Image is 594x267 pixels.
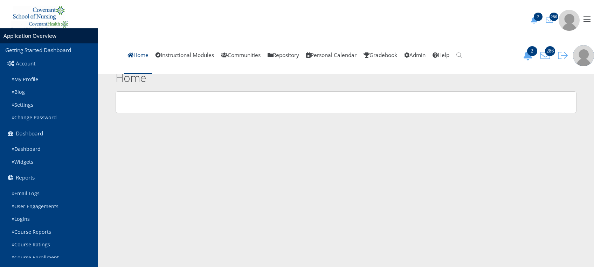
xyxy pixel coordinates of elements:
[9,73,98,86] a: My Profile
[9,213,98,226] a: Logins
[543,17,559,24] button: 286
[124,37,152,74] a: Home
[9,156,98,169] a: Widgets
[534,13,543,21] span: 2
[528,17,543,24] button: 2
[264,37,303,74] a: Repository
[401,37,429,74] a: Admin
[559,10,580,31] img: user-profile-default-picture.png
[9,86,98,99] a: Blog
[152,37,217,74] a: Instructional Modules
[550,13,558,21] span: 286
[9,225,98,238] a: Course Reports
[116,70,475,86] h2: Home
[217,37,264,74] a: Communities
[520,51,538,59] a: 2
[9,111,98,124] a: Change Password
[4,32,56,40] a: Application Overview
[538,51,555,59] a: 286
[9,238,98,251] a: Course Ratings
[9,143,98,156] a: Dashboard
[527,46,537,56] span: 2
[360,37,401,74] a: Gradebook
[545,46,555,56] span: 286
[9,187,98,200] a: Email Logs
[520,50,538,61] button: 2
[9,251,98,264] a: Course Enrollment
[9,200,98,213] a: User Engagements
[303,37,360,74] a: Personal Calendar
[573,45,594,66] img: user-profile-default-picture.png
[538,50,555,61] button: 286
[9,98,98,111] a: Settings
[429,37,453,74] a: Help
[543,12,559,23] a: 286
